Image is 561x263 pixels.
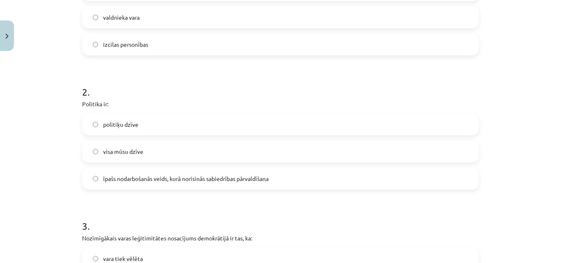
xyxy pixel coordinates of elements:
p: Politika ir: [82,100,479,108]
h1: 3 . [82,206,479,231]
span: valdnieka vara [103,13,140,22]
span: izcilas personības [103,40,148,49]
img: icon-close-lesson-0947bae3869378f0d4975bcd49f059093ad1ed9edebbc8119c70593378902aed.svg [5,34,9,39]
input: vara tiek vēlēta [93,256,98,261]
input: valdnieka vara [93,15,98,20]
input: īpašs nodarbošanās veids, kurā norisinās sabiedrības pārvaldīšana [93,176,98,181]
span: vara tiek vēlēta [103,254,143,263]
input: visa mūsu dzīve [93,149,98,154]
span: politiķu dzīve [103,120,138,129]
h1: 2 . [82,72,479,97]
span: visa mūsu dzīve [103,147,143,156]
input: izcilas personības [93,42,98,47]
p: Nozīmīgākais varas leģitimitātes nosacījums demokrātijā ir tas, ka: [82,234,479,242]
input: politiķu dzīve [93,122,98,127]
span: īpašs nodarbošanās veids, kurā norisinās sabiedrības pārvaldīšana [103,174,269,183]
